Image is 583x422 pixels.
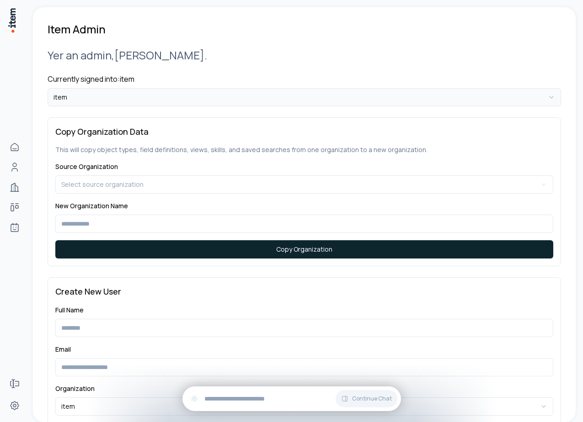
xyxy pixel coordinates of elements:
[55,201,128,210] label: New Organization Name
[55,306,84,314] label: Full Name
[48,74,561,84] h4: Currently signed into: item
[55,240,553,258] button: Copy Organization
[5,158,24,176] a: Contacts
[5,178,24,196] a: Companies
[55,285,553,298] h3: Create New User
[48,22,106,37] h1: Item Admin
[182,386,401,411] div: Continue Chat
[5,375,24,393] a: Forms
[48,47,561,63] h2: Yer an admin, [PERSON_NAME] .
[352,395,392,402] span: Continue Chat
[336,390,397,407] button: Continue Chat
[55,345,71,353] label: Email
[5,198,24,216] a: deals
[7,7,16,33] img: Item Brain Logo
[55,162,118,171] label: Source Organization
[5,396,24,415] a: Settings
[5,138,24,156] a: Home
[5,218,24,237] a: Agents
[55,384,95,393] label: Organization
[55,145,553,154] p: This will copy object types, field definitions, views, skills, and saved searches from one organi...
[55,125,553,138] h3: Copy Organization Data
